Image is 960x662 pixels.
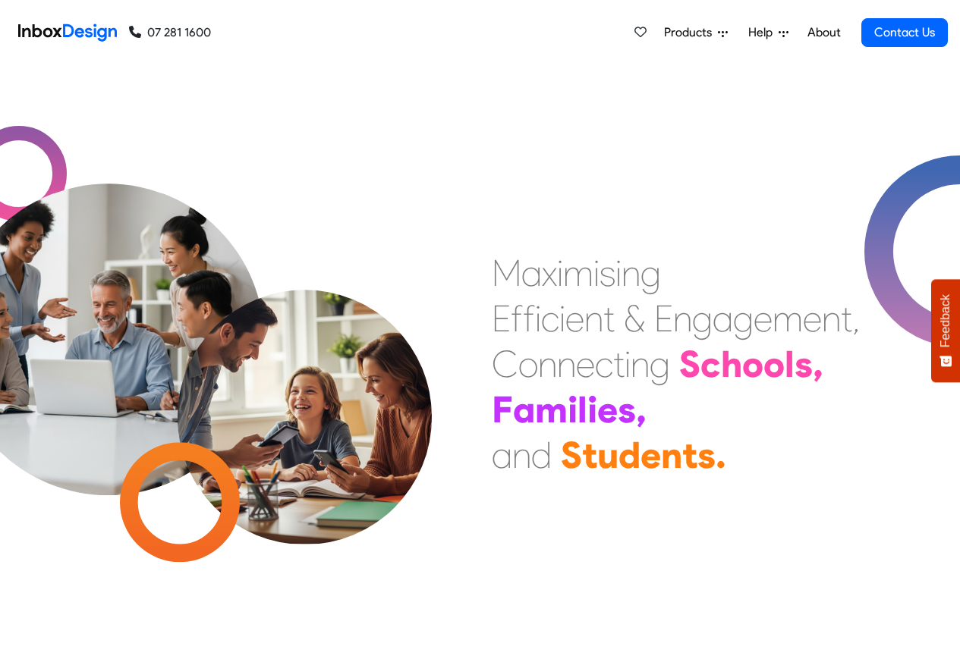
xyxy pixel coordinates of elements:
div: n [622,250,641,296]
div: m [563,250,593,296]
div: g [733,296,754,341]
div: i [535,296,541,341]
div: n [584,296,603,341]
div: i [593,250,600,296]
span: Products [664,24,718,42]
div: t [682,432,697,478]
div: e [597,387,618,432]
div: o [763,341,785,387]
div: n [661,432,682,478]
div: a [521,250,542,296]
div: i [615,250,622,296]
div: i [557,250,563,296]
div: t [603,296,615,341]
div: a [713,296,733,341]
div: n [538,341,557,387]
div: t [582,432,597,478]
span: Help [748,24,779,42]
div: l [785,341,795,387]
div: i [587,387,597,432]
div: , [852,296,860,341]
div: Maximising Efficient & Engagement, Connecting Schools, Families, and Students. [492,250,860,478]
div: s [795,341,813,387]
span: Feedback [939,294,952,347]
div: d [618,432,641,478]
div: g [641,250,661,296]
div: S [561,432,582,478]
div: . [716,432,726,478]
div: & [624,296,645,341]
div: x [542,250,557,296]
div: f [523,296,535,341]
button: Feedback - Show survey [931,279,960,382]
div: g [650,341,670,387]
div: e [576,341,595,387]
a: Products [658,17,734,48]
div: e [803,296,822,341]
div: s [618,387,636,432]
div: o [518,341,538,387]
div: , [813,341,823,387]
div: c [700,341,721,387]
div: n [822,296,841,341]
div: i [568,387,578,432]
div: c [595,341,613,387]
div: M [492,250,521,296]
div: e [754,296,773,341]
div: a [492,432,512,478]
div: e [565,296,584,341]
div: n [557,341,576,387]
div: a [513,387,535,432]
a: 07 281 1600 [129,24,211,42]
div: l [578,387,587,432]
div: n [673,296,692,341]
a: About [803,17,845,48]
div: h [721,341,742,387]
div: e [641,432,661,478]
div: m [773,296,803,341]
div: s [697,432,716,478]
div: i [625,341,631,387]
div: g [692,296,713,341]
div: n [631,341,650,387]
div: E [654,296,673,341]
div: t [841,296,852,341]
img: parents_with_child.png [146,227,464,544]
div: C [492,341,518,387]
div: , [636,387,647,432]
div: n [512,432,531,478]
div: i [559,296,565,341]
div: o [742,341,763,387]
div: t [613,341,625,387]
div: s [600,250,615,296]
a: Help [742,17,795,48]
div: m [535,387,568,432]
div: c [541,296,559,341]
a: Contact Us [861,18,948,47]
div: d [531,432,552,478]
div: f [511,296,523,341]
div: E [492,296,511,341]
div: u [597,432,618,478]
div: S [679,341,700,387]
div: F [492,387,513,432]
